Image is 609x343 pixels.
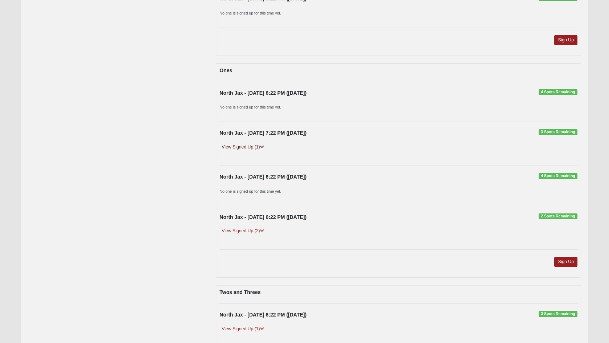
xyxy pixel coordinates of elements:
span: 3 Spots Remaining [539,311,577,317]
strong: Twos and Threes [219,289,260,295]
span: 2 Spots Remaining [539,213,577,219]
a: View Signed Up (1) [219,325,266,333]
small: No one is signed up for this time yet. [219,189,281,193]
span: 4 Spots Remaining [539,173,577,179]
a: View Signed Up (1) [219,143,266,151]
strong: North Jax - [DATE] 6:22 PM ([DATE]) [219,90,306,96]
a: View Signed Up (2) [219,227,266,235]
strong: North Jax - [DATE] 7:22 PM ([DATE]) [219,130,306,136]
strong: North Jax - [DATE] 6:22 PM ([DATE]) [219,174,306,180]
a: Sign Up [554,257,577,267]
span: 4 Spots Remaining [539,89,577,95]
small: No one is signed up for this time yet. [219,11,281,15]
small: No one is signed up for this time yet. [219,105,281,109]
strong: Ones [219,68,232,73]
strong: North Jax - [DATE] 6:22 PM ([DATE]) [219,214,306,220]
a: Sign Up [554,35,577,45]
span: 3 Spots Remaining [539,129,577,135]
strong: North Jax - [DATE] 6:22 PM ([DATE]) [219,312,306,318]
